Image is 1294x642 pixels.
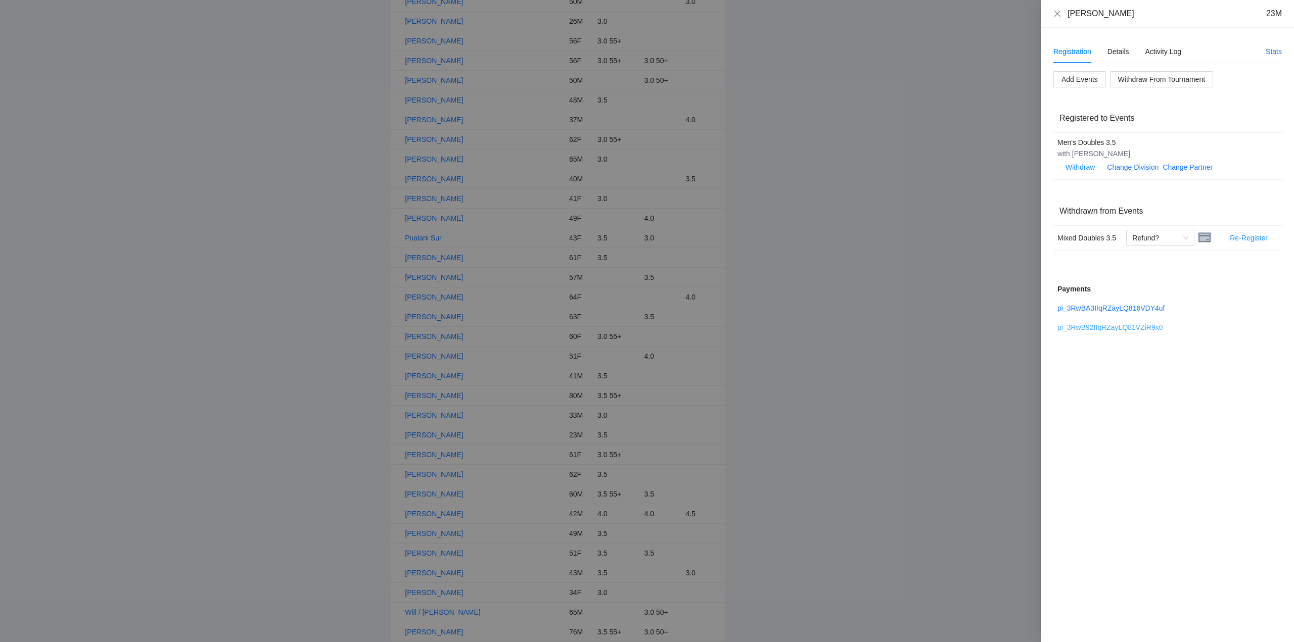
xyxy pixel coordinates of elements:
span: Re-Register [1230,232,1268,243]
a: Stats [1266,47,1282,56]
button: Re-Register [1222,230,1276,246]
span: Withdraw [1066,162,1095,173]
button: Add Events [1053,71,1106,87]
div: 23M [1266,8,1282,19]
button: Withdraw From Tournament [1110,71,1213,87]
span: Refund? [1132,230,1188,245]
div: Registered to Events [1059,104,1276,132]
div: Men's Doubles 3.5 [1057,137,1267,148]
span: Withdraw From Tournament [1118,74,1205,85]
span: Add Events [1061,74,1098,85]
button: Close [1053,10,1061,18]
div: Details [1107,46,1129,57]
div: Withdrawn from Events [1059,196,1276,225]
div: Activity Log [1145,46,1182,57]
a: Change Partner [1163,163,1213,171]
div: Mixed Doubles 3.5 [1057,232,1118,243]
a: pi_3RwBA3IIqRZayLQ816VDY4uf [1057,304,1165,312]
div: [PERSON_NAME] [1068,8,1134,19]
a: pi_3RwB92IIqRZayLQ81VZiR9x0 [1057,323,1163,331]
div: Payments [1057,283,1278,294]
div: with [PERSON_NAME] [1057,148,1267,159]
a: Change Division [1107,163,1159,171]
span: credit-card [1198,231,1211,243]
div: Registration [1053,46,1091,57]
span: close [1053,10,1061,18]
button: Withdraw [1057,159,1103,175]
